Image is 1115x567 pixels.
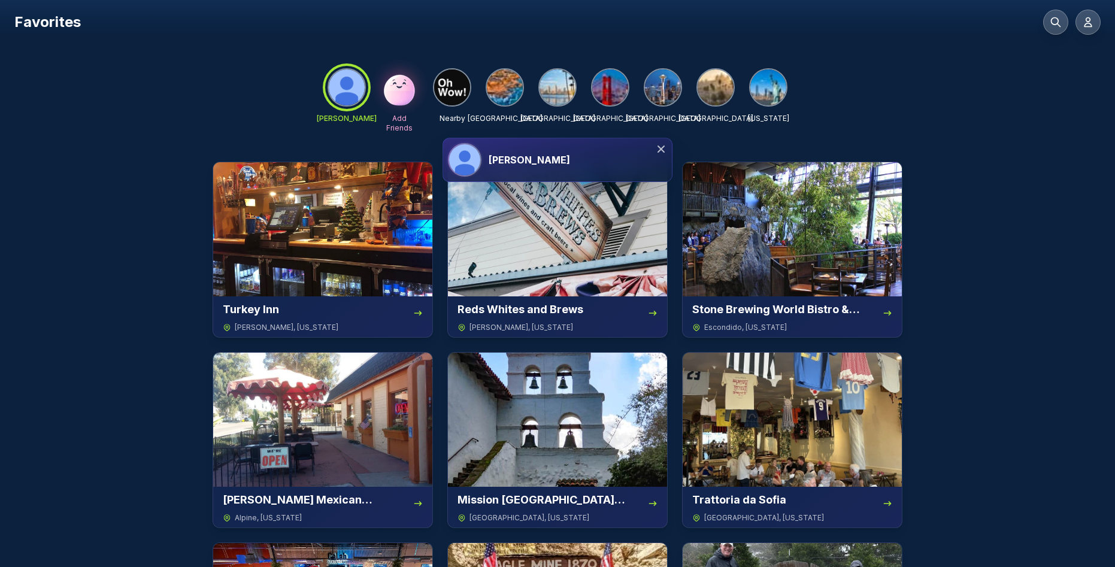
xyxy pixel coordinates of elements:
[698,69,734,105] img: Los Angeles
[487,69,523,105] img: Orange County
[449,144,480,175] img: Matthew Miller
[448,162,667,296] img: Reds Whites and Brews
[678,114,753,123] p: [GEOGRAPHIC_DATA]
[448,353,667,487] img: Mission San Diego de Alcalá
[235,323,338,332] span: [PERSON_NAME] , [US_STATE]
[457,301,583,318] h3: Reds Whites and Brews
[626,114,701,123] p: [GEOGRAPHIC_DATA]
[380,114,419,133] p: Add Friends
[520,114,595,123] p: [GEOGRAPHIC_DATA]
[380,68,419,107] img: Add Friends
[213,162,432,296] img: Turkey Inn
[469,513,589,523] span: [GEOGRAPHIC_DATA] , [US_STATE]
[434,69,470,105] img: Nearby
[223,492,413,508] h3: [PERSON_NAME] Mexican Restaurant
[468,114,543,123] p: [GEOGRAPHIC_DATA]
[683,353,902,487] img: Trattoria da Sofia
[213,353,432,487] img: Al Pancho's Mexican Restaurant
[592,69,628,105] img: San Francisco
[489,153,570,167] h3: [PERSON_NAME]
[223,301,279,318] h3: Turkey Inn
[573,114,648,123] p: [GEOGRAPHIC_DATA]
[235,513,302,523] span: Alpine , [US_STATE]
[645,69,681,105] img: Seattle
[692,492,786,508] h3: Trattoria da Sofia
[540,69,575,105] img: San Diego
[704,513,824,523] span: [GEOGRAPHIC_DATA] , [US_STATE]
[457,492,648,508] h3: Mission [GEOGRAPHIC_DATA][PERSON_NAME]
[469,323,573,332] span: [PERSON_NAME] , [US_STATE]
[748,114,789,123] p: [US_STATE]
[14,13,81,32] h1: Favorites
[704,323,787,332] span: Escondido , [US_STATE]
[692,301,883,318] h3: Stone Brewing World Bistro & Gardens
[683,162,902,296] img: Stone Brewing World Bistro & Gardens
[750,69,786,105] img: New York
[317,114,377,123] p: [PERSON_NAME]
[440,114,465,123] p: Nearby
